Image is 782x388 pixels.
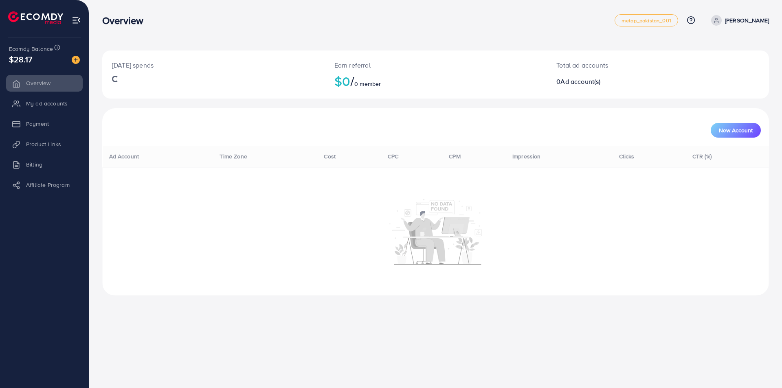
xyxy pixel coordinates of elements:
[622,18,671,23] span: metap_pakistan_001
[334,73,537,89] h2: $0
[334,60,537,70] p: Earn referral
[102,15,150,26] h3: Overview
[708,15,769,26] a: [PERSON_NAME]
[350,72,354,90] span: /
[719,127,753,133] span: New Account
[72,15,81,25] img: menu
[560,77,600,86] span: Ad account(s)
[9,53,32,65] span: $28.17
[9,45,53,53] span: Ecomdy Balance
[556,60,703,70] p: Total ad accounts
[72,56,80,64] img: image
[112,60,315,70] p: [DATE] spends
[615,14,678,26] a: metap_pakistan_001
[556,78,703,85] h2: 0
[354,80,381,88] span: 0 member
[8,11,63,24] img: logo
[725,15,769,25] p: [PERSON_NAME]
[711,123,761,138] button: New Account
